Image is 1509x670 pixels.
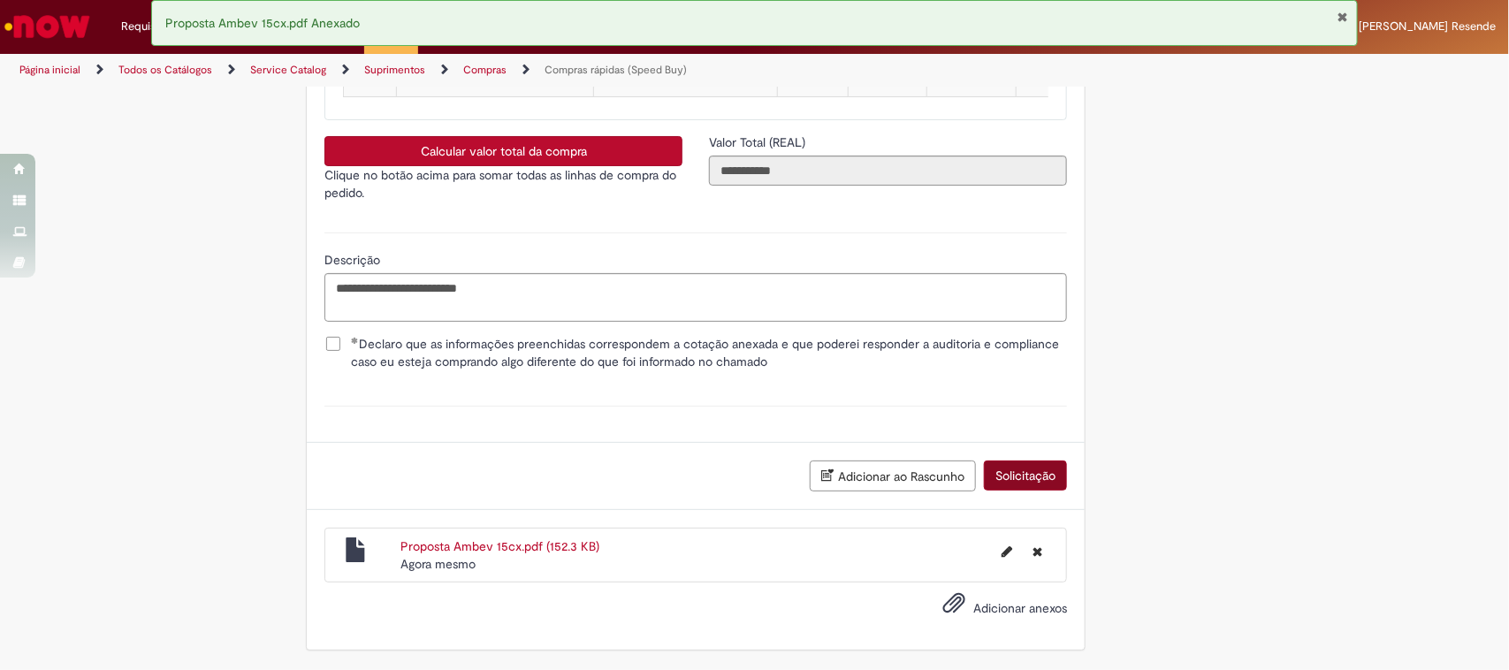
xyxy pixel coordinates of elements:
button: Adicionar ao Rascunho [810,461,976,491]
span: Declaro que as informações preenchidas correspondem a cotação anexada e que poderei responder a a... [351,335,1067,370]
ul: Trilhas de página [13,54,993,87]
button: Editar nome de arquivo Proposta Ambev 15cx.pdf [991,537,1023,566]
textarea: Descrição [324,273,1067,322]
button: Solicitação [984,461,1067,491]
button: Adicionar anexos [938,587,970,628]
button: Calcular valor total da compra [324,136,682,166]
span: Obrigatório Preenchido [351,337,359,344]
a: Suprimentos [364,63,425,77]
span: Descrição [324,252,384,268]
label: Somente leitura - Valor Total (REAL) [709,133,809,151]
span: Agora mesmo [400,556,476,572]
a: Todos os Catálogos [118,63,212,77]
a: Compras [463,63,507,77]
img: ServiceNow [2,9,93,44]
p: Clique no botão acima para somar todas as linhas de compra do pedido. [324,166,682,202]
span: Requisições [121,18,183,35]
span: Somente leitura - Valor Total (REAL) [709,134,809,150]
span: Adicionar anexos [973,600,1067,616]
time: 29/08/2025 11:28:01 [400,556,476,572]
span: Proposta Ambev 15cx.pdf Anexado [165,15,360,31]
input: Valor Total (REAL) [709,156,1067,186]
button: Fechar Notificação [1337,10,1348,24]
a: Compras rápidas (Speed Buy) [545,63,687,77]
a: Service Catalog [250,63,326,77]
span: [PERSON_NAME] Resende [1359,19,1496,34]
button: Excluir Proposta Ambev 15cx.pdf [1022,537,1053,566]
a: Página inicial [19,63,80,77]
a: Proposta Ambev 15cx.pdf (152.3 KB) [400,538,599,554]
